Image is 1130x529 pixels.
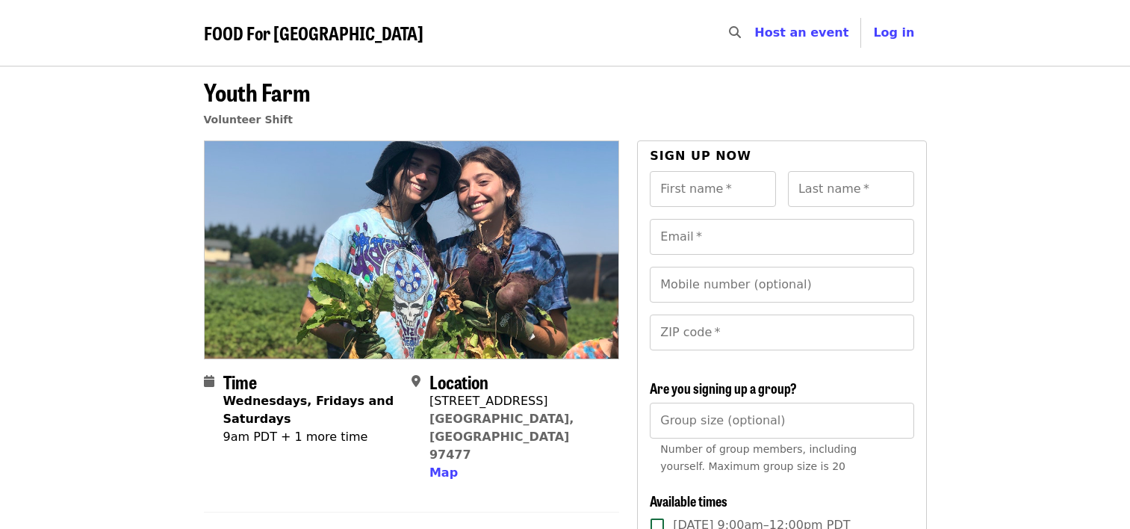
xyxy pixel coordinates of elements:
a: FOOD For [GEOGRAPHIC_DATA] [204,22,423,44]
input: Email [650,219,913,255]
a: Host an event [754,25,848,40]
div: [STREET_ADDRESS] [429,392,607,410]
input: Search [750,15,762,51]
strong: Wednesdays, Fridays and Saturdays [223,394,394,426]
i: map-marker-alt icon [412,374,420,389]
input: Mobile number (optional) [650,267,913,303]
i: search icon [729,25,741,40]
input: [object Object] [650,403,913,439]
span: Youth Farm [204,74,310,109]
span: Map [429,465,458,480]
img: Youth Farm organized by FOOD For Lane County [205,141,619,358]
input: First name [650,171,776,207]
a: Volunteer Shift [204,114,294,126]
span: Are you signing up a group? [650,378,797,397]
span: Time [223,368,257,395]
input: Last name [788,171,914,207]
span: Log in [873,25,914,40]
i: calendar icon [204,374,214,389]
input: ZIP code [650,315,913,350]
span: Sign up now [650,149,751,163]
span: FOOD For [GEOGRAPHIC_DATA] [204,19,423,46]
div: 9am PDT + 1 more time [223,428,400,446]
span: Location [429,368,488,395]
span: Available times [650,491,727,510]
button: Map [429,464,458,482]
button: Log in [861,18,926,48]
span: Number of group members, including yourself. Maximum group size is 20 [660,443,857,472]
a: [GEOGRAPHIC_DATA], [GEOGRAPHIC_DATA] 97477 [429,412,574,462]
